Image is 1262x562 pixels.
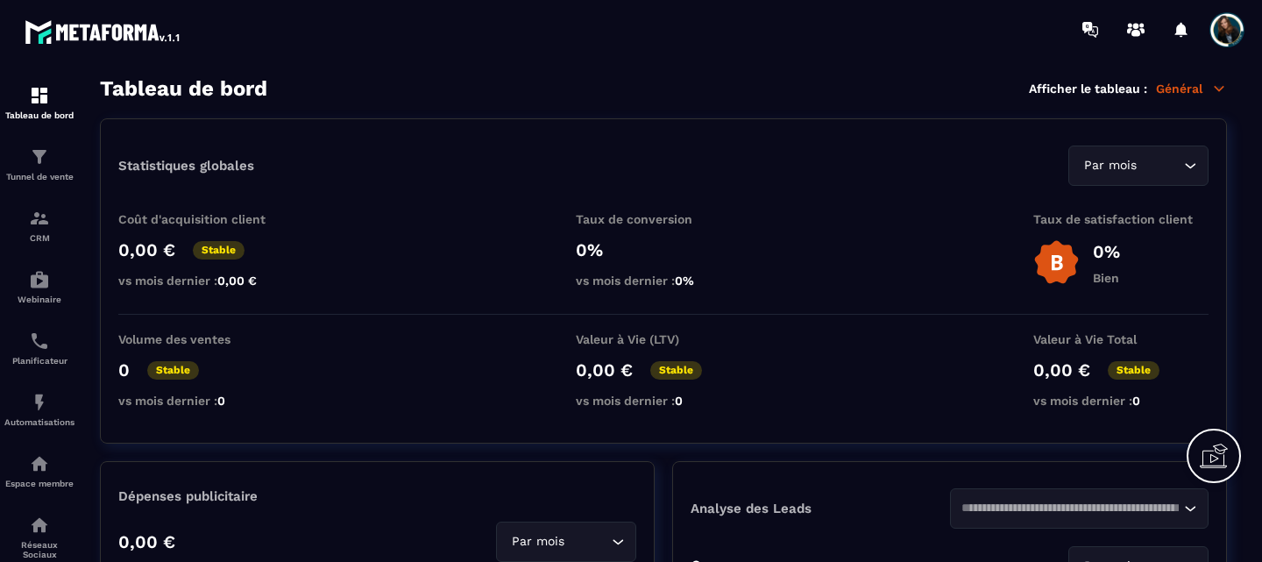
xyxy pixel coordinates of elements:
p: 0,00 € [118,239,175,260]
p: 0,00 € [118,531,175,552]
span: Par mois [507,532,568,551]
p: Stable [193,241,245,260]
input: Search for option [568,532,607,551]
img: automations [29,269,50,290]
a: automationsautomationsAutomatisations [4,379,74,440]
p: Général [1156,81,1227,96]
p: Stable [1108,361,1159,380]
h3: Tableau de bord [100,76,267,101]
p: CRM [4,233,74,243]
p: vs mois dernier : [118,394,294,408]
p: Webinaire [4,295,74,304]
div: Search for option [1068,146,1209,186]
p: vs mois dernier : [576,274,751,288]
p: Statistiques globales [118,158,254,174]
img: logo [25,16,182,47]
img: formation [29,208,50,229]
p: Planificateur [4,356,74,366]
span: 0 [675,394,683,408]
a: formationformationTableau de bord [4,72,74,133]
p: 0 [118,359,130,381]
span: 0,00 € [217,274,257,288]
div: Search for option [496,522,636,562]
a: automationsautomationsEspace membre [4,440,74,502]
p: Analyse des Leads [691,501,950,516]
p: Afficher le tableau : [1029,82,1147,96]
p: Automatisations [4,417,74,427]
p: vs mois dernier : [118,274,294,288]
span: Par mois [1080,156,1140,175]
p: Coût d'acquisition client [118,212,294,226]
p: Valeur à Vie Total [1033,332,1209,346]
a: formationformationCRM [4,195,74,256]
p: Taux de conversion [576,212,751,226]
img: b-badge-o.b3b20ee6.svg [1033,239,1080,286]
span: 0 [217,394,225,408]
span: 0 [1132,394,1140,408]
p: Volume des ventes [118,332,294,346]
span: 0% [675,274,694,288]
p: 0,00 € [1033,359,1090,381]
p: Espace membre [4,479,74,488]
img: formation [29,85,50,106]
p: vs mois dernier : [1033,394,1209,408]
img: formation [29,146,50,167]
div: Search for option [950,488,1209,529]
p: Stable [650,361,702,380]
p: Tunnel de vente [4,172,74,181]
p: Stable [147,361,199,380]
p: 0% [576,239,751,260]
img: automations [29,453,50,474]
input: Search for option [961,499,1180,518]
p: vs mois dernier : [576,394,751,408]
p: Réseaux Sociaux [4,540,74,559]
img: scheduler [29,331,50,352]
p: Tableau de bord [4,110,74,120]
p: 0,00 € [576,359,633,381]
input: Search for option [1140,156,1180,175]
a: schedulerschedulerPlanificateur [4,317,74,379]
img: automations [29,392,50,413]
p: Taux de satisfaction client [1033,212,1209,226]
a: automationsautomationsWebinaire [4,256,74,317]
p: Valeur à Vie (LTV) [576,332,751,346]
img: social-network [29,515,50,536]
p: Dépenses publicitaire [118,488,636,504]
p: 0% [1093,241,1120,262]
a: formationformationTunnel de vente [4,133,74,195]
p: Bien [1093,271,1120,285]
